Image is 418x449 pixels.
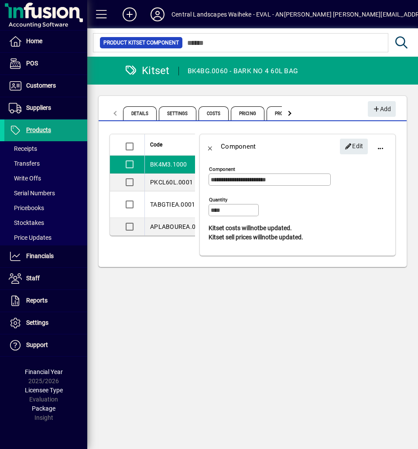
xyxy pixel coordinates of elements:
[209,224,292,231] b: Kitset costs will be updated.
[9,190,55,197] span: Serial Numbers
[116,7,144,22] button: Add
[25,368,63,375] span: Financial Year
[4,186,87,201] a: Serial Numbers
[4,53,87,75] a: POS
[26,104,51,111] span: Suppliers
[159,106,196,120] span: Settings
[4,201,87,215] a: Pricebooks
[32,405,55,412] span: Package
[4,141,87,156] a: Receipts
[26,82,56,89] span: Customers
[4,156,87,171] a: Transfers
[26,37,42,44] span: Home
[4,75,87,97] a: Customers
[262,234,271,241] span: not
[150,222,206,231] div: APLABOUREA.0001
[144,7,171,22] button: Profile
[25,387,63,394] span: Licensee Type
[4,312,87,334] a: Settings
[250,224,260,231] span: not
[171,7,284,21] div: Central Landscapes Waiheke - EVAL - AN
[4,31,87,52] a: Home
[340,139,368,154] button: Edit
[150,140,162,150] span: Code
[103,38,179,47] span: Product Kitset Component
[267,106,312,120] span: Promotions
[150,160,206,169] div: BK4M3.1000
[9,175,41,182] span: Write Offs
[200,136,221,157] button: Back
[9,160,40,167] span: Transfers
[4,215,87,230] a: Stocktakes
[9,204,44,211] span: Pricebooks
[4,290,87,312] a: Reports
[209,166,235,172] mat-label: Component
[4,268,87,289] a: Staff
[199,106,229,120] span: Costs
[188,64,298,78] div: BK4BG.0060 - BARK NO 4 60L BAG
[26,319,48,326] span: Settings
[370,136,391,157] button: More options
[4,334,87,356] a: Support
[9,219,44,226] span: Stocktakes
[150,178,206,187] div: PKCL60L.0001
[9,234,51,241] span: Price Updates
[26,126,51,133] span: Products
[9,145,37,152] span: Receipts
[209,234,303,241] b: Kitset sell prices will be updated.
[372,102,391,116] span: Add
[209,197,227,203] mat-label: Quantity
[368,101,396,117] button: Add
[231,106,264,120] span: Pricing
[26,275,40,282] span: Staff
[123,106,157,120] span: Details
[26,60,38,67] span: POS
[4,97,87,119] a: Suppliers
[26,297,48,304] span: Reports
[26,341,48,348] span: Support
[26,252,54,259] span: Financials
[4,171,87,186] a: Write Offs
[150,200,206,209] div: TABGTIEA.0001
[124,64,170,78] div: Kitset
[345,139,363,153] span: Edit
[221,139,256,153] div: Component
[4,245,87,267] a: Financials
[4,230,87,245] a: Price Updates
